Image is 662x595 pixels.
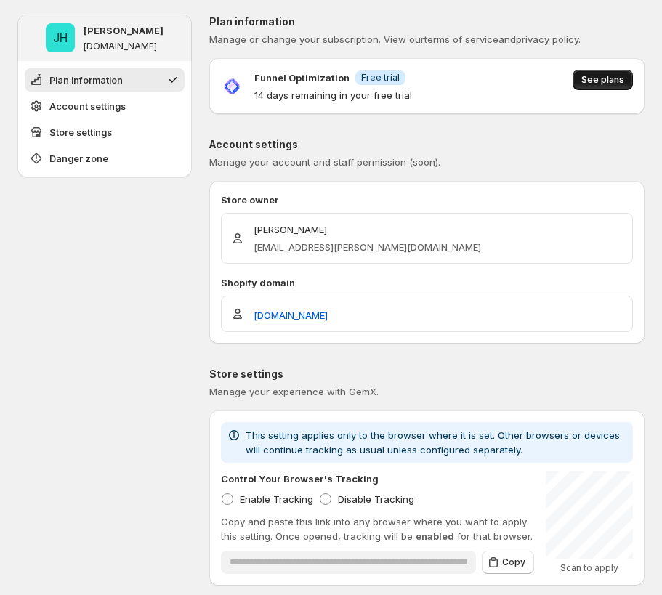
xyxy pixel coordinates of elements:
p: Scan to apply [546,562,633,574]
p: [EMAIL_ADDRESS][PERSON_NAME][DOMAIN_NAME] [254,240,481,254]
span: See plans [581,74,624,86]
a: privacy policy [516,33,578,45]
span: Disable Tracking [338,493,414,505]
span: Manage your experience with GemX. [209,386,379,397]
button: Account settings [25,94,185,118]
span: Account settings [49,99,126,113]
p: Account settings [209,137,645,152]
a: [DOMAIN_NAME] [254,308,328,323]
img: Funnel Optimization [221,76,243,97]
p: Plan information [209,15,645,29]
p: Store settings [209,367,645,381]
p: Funnel Optimization [254,70,350,85]
p: [PERSON_NAME] [254,222,481,237]
span: Manage or change your subscription. View our and . [209,33,581,45]
button: Plan information [25,68,185,92]
p: Shopify domain [221,275,633,290]
span: Free trial [361,72,400,84]
p: Copy and paste this link into any browser where you want to apply this setting. Once opened, trac... [221,514,534,543]
button: See plans [573,70,633,90]
span: Danger zone [49,151,108,166]
span: enabled [416,530,454,542]
span: Manage your account and staff permission (soon). [209,156,440,168]
button: Copy [482,551,534,574]
span: Enable Tracking [240,493,313,505]
span: Jena Hoang [46,23,75,52]
a: terms of service [424,33,498,45]
span: This setting applies only to the browser where it is set. Other browsers or devices will continue... [246,429,620,456]
p: [PERSON_NAME] [84,23,164,38]
p: Control Your Browser's Tracking [221,471,379,486]
p: 14 days remaining in your free trial [254,88,412,102]
span: Copy [502,556,525,568]
button: Store settings [25,121,185,144]
span: Plan information [49,73,123,87]
text: JH [53,31,68,45]
p: Store owner [221,193,633,207]
span: Store settings [49,125,112,139]
button: Danger zone [25,147,185,170]
p: [DOMAIN_NAME] [84,41,157,52]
